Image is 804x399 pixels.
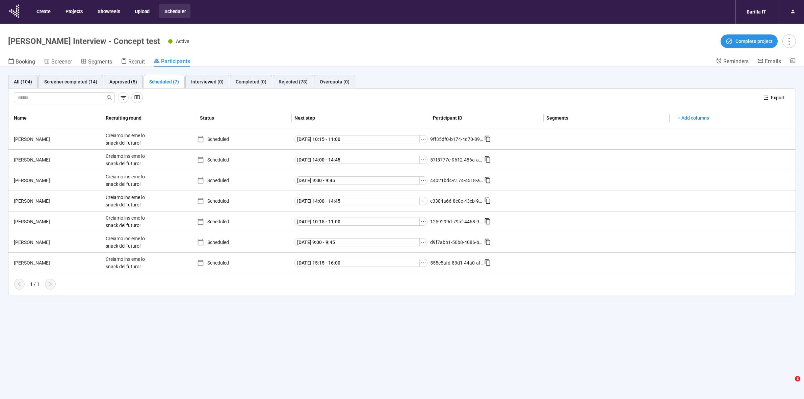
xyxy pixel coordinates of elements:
[763,95,768,100] span: export
[678,114,709,122] span: + Add columns
[103,253,154,273] div: Creiamo insieme lo snack del futuro!
[103,211,154,232] div: Creiamo insieme lo snack del futuro!
[8,58,35,67] a: Booking
[320,78,349,85] div: Overquota (0)
[294,238,420,246] button: [DATE] 9:00 - 9:45
[103,232,154,252] div: Creiamo insieme lo snack del futuro!
[197,239,292,246] div: Scheduled
[279,78,308,85] div: Rejected (78)
[81,58,112,67] a: Segments
[294,135,420,143] button: [DATE] 10:15 - 11:00
[735,38,773,45] span: Complete project
[782,34,796,48] button: more
[721,34,778,48] button: Complete project
[795,376,800,381] span: 2
[781,376,797,392] iframe: Intercom live chat
[11,135,103,143] div: [PERSON_NAME]
[45,279,56,290] button: right
[11,177,103,184] div: [PERSON_NAME]
[419,156,427,164] button: ellipsis
[8,36,160,46] h1: [PERSON_NAME] Interview - Concept test
[758,92,790,103] button: exportExport
[294,176,420,184] button: [DATE] 9:00 - 9:45
[176,39,189,44] span: Active
[716,58,749,66] a: Reminders
[419,218,427,226] button: ellipsis
[297,197,340,205] span: [DATE] 14:00 - 14:45
[430,156,484,164] div: 57f5777e-9612-486a-a1da-56148ab80cf8
[430,177,484,184] div: 44021bd4-c174-4518-abe1-b1944ae7c9a0
[430,197,484,205] div: c3384a66-8e0e-43cb-9904-836e4441b865
[765,58,781,65] span: Emails
[11,259,103,267] div: [PERSON_NAME]
[421,219,426,224] span: ellipsis
[129,4,154,18] button: Upload
[103,107,198,129] th: Recruiting round
[421,240,426,245] span: ellipsis
[672,113,715,123] button: + Add columns
[109,78,137,85] div: Approved (5)
[297,135,340,143] span: [DATE] 10:15 - 11:00
[197,197,292,205] div: Scheduled
[430,107,544,129] th: Participant ID
[31,4,55,18] button: Create
[419,197,427,205] button: ellipsis
[44,78,97,85] div: Screener completed (14)
[51,58,72,65] span: Screener
[121,58,145,67] a: Recruit
[294,156,420,164] button: [DATE] 14:00 - 14:45
[197,259,292,267] div: Scheduled
[11,239,103,246] div: [PERSON_NAME]
[784,36,794,46] span: more
[723,58,749,65] span: Reminders
[17,281,22,287] span: left
[191,78,224,85] div: Interviewed (0)
[128,58,145,65] span: Recruit
[103,170,154,191] div: Creiamo insieme lo snack del futuro!
[104,92,115,103] button: search
[103,129,154,149] div: Creiamo insieme lo snack del futuro!
[419,176,427,184] button: ellipsis
[197,177,292,184] div: Scheduled
[92,4,125,18] button: Showreels
[421,178,426,183] span: ellipsis
[197,156,292,164] div: Scheduled
[297,239,335,246] span: [DATE] 9:00 - 9:45
[297,156,340,164] span: [DATE] 14:00 - 14:45
[421,260,426,266] span: ellipsis
[419,259,427,267] button: ellipsis
[297,218,340,225] span: [DATE] 10:15 - 11:00
[421,157,426,163] span: ellipsis
[14,279,25,290] button: left
[107,95,112,100] span: search
[544,107,670,129] th: Segments
[430,259,484,267] div: 555e5afd-83d1-44a0-afc7-3ff563bba1c6
[419,135,427,143] button: ellipsis
[161,58,190,65] span: Participants
[292,107,430,129] th: Next step
[294,197,420,205] button: [DATE] 14:00 - 14:45
[421,198,426,204] span: ellipsis
[430,135,484,143] div: 9ff35df0-b174-4d70-8940-5150472f8d73
[48,281,53,287] span: right
[421,136,426,142] span: ellipsis
[197,218,292,225] div: Scheduled
[430,218,484,225] div: 1259299d-79af-4468-903a-63611230fd5a
[197,135,292,143] div: Scheduled
[88,58,112,65] span: Segments
[236,78,266,85] div: Completed (0)
[149,78,179,85] div: Scheduled (7)
[294,259,420,267] button: [DATE] 15:15 - 16:00
[8,107,103,129] th: Name
[14,78,32,85] div: All (104)
[30,280,40,288] div: 1 / 1
[771,94,785,101] span: Export
[60,4,87,18] button: Projects
[743,5,770,18] div: Barilla IT
[44,58,72,67] a: Screener
[419,238,427,246] button: ellipsis
[16,58,35,65] span: Booking
[297,259,340,267] span: [DATE] 15:15 - 16:00
[297,177,335,184] span: [DATE] 9:00 - 9:45
[159,4,190,18] button: Scheduler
